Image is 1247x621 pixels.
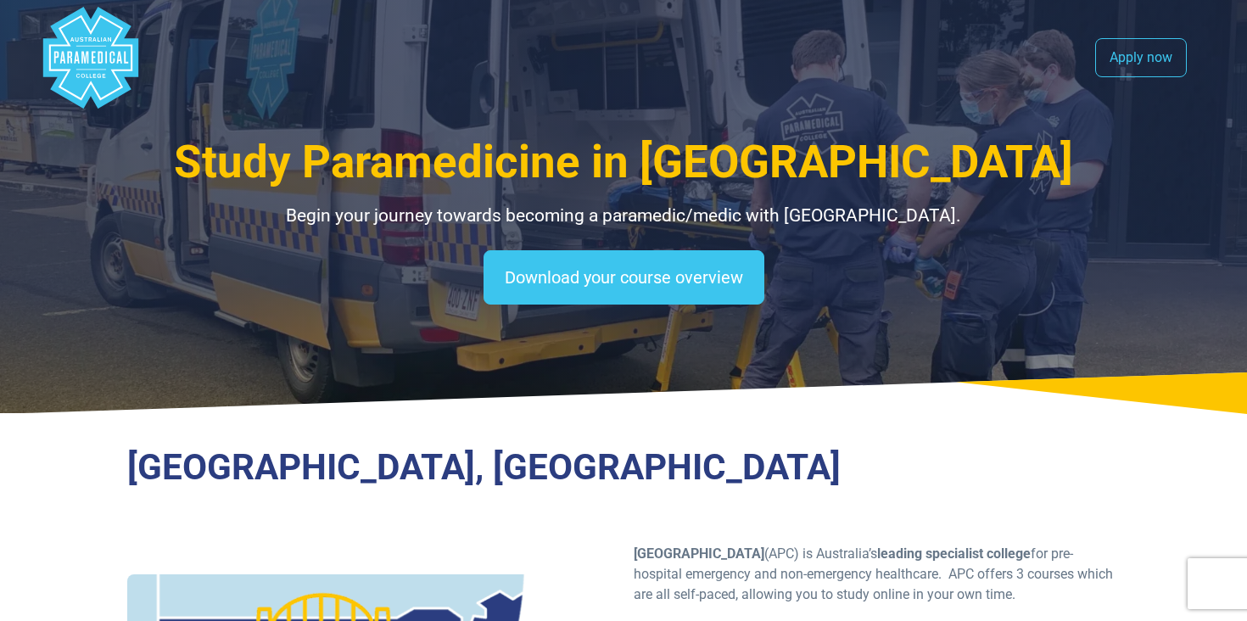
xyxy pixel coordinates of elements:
[634,544,1120,605] p: (APC) is Australia’s for pre-hospital emergency and non-emergency healthcare. APC offers 3 course...
[1095,38,1187,77] a: Apply now
[127,203,1120,230] p: Begin your journey towards becoming a paramedic/medic with [GEOGRAPHIC_DATA].
[484,250,764,305] a: Download your course overview
[877,545,1031,562] strong: leading specialist college
[634,545,764,562] strong: [GEOGRAPHIC_DATA]
[40,7,142,109] div: Australian Paramedical College
[174,136,1073,188] span: Study Paramedicine in [GEOGRAPHIC_DATA]
[127,446,1120,490] h3: [GEOGRAPHIC_DATA], [GEOGRAPHIC_DATA]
